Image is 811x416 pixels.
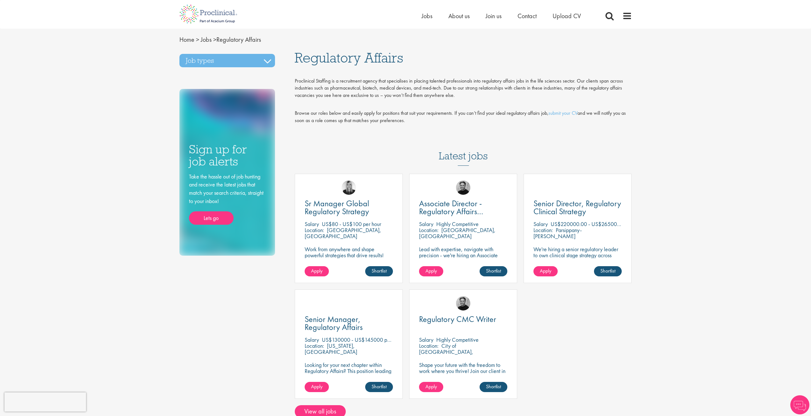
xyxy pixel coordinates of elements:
p: US$80 - US$100 per hour [322,220,381,228]
a: Associate Director - Regulatory Affairs Consultant [419,200,507,215]
span: Location: [305,342,324,349]
h3: Sign up for job alerts [189,143,265,168]
span: Location: [305,226,324,234]
span: Regulatory CMC Writer [419,314,496,325]
a: Join us [486,12,502,20]
p: Lead with expertise, navigate with precision - we're hiring an Associate Director to shape regula... [419,246,507,276]
p: US$130000 - US$145000 per annum [322,336,407,343]
img: Chatbot [790,395,809,414]
a: Contact [518,12,537,20]
a: Senior Manager, Regulatory Affairs [305,315,393,331]
span: Regulatory Affairs [295,49,403,66]
a: Senior Director, Regulatory Clinical Strategy [533,200,622,215]
p: Parsippany-[PERSON_NAME][GEOGRAPHIC_DATA], [GEOGRAPHIC_DATA] [533,226,588,252]
h3: Job types [179,54,275,67]
span: Salary [305,220,319,228]
a: Apply [305,266,329,276]
iframe: reCAPTCHA [4,392,86,412]
p: [US_STATE], [GEOGRAPHIC_DATA] [305,342,357,355]
span: > [196,35,199,44]
span: Regulatory Affairs [179,35,261,44]
span: Apply [425,383,437,390]
p: We're hiring a senior regulatory leader to own clinical stage strategy across multiple programs. [533,246,622,264]
a: Lets go [189,211,234,225]
img: Peter Duvall [456,296,470,310]
a: Shortlist [594,266,622,276]
span: Apply [425,267,437,274]
div: Proclinical Staffing is a recruitment agency that specialises in placing talented professionals i... [295,77,632,99]
a: Regulatory CMC Writer [419,315,507,323]
span: Apply [311,383,322,390]
div: Take the hassle out of job hunting and receive the latest jobs that match your search criteria, s... [189,172,265,225]
p: [GEOGRAPHIC_DATA], [GEOGRAPHIC_DATA] [305,226,381,240]
img: Peter Duvall [456,180,470,195]
span: Sr Manager Global Regulatory Strategy [305,198,369,217]
span: Salary [419,336,433,343]
span: Location: [419,342,438,349]
span: > [213,35,216,44]
p: Highly Competitive [436,220,479,228]
span: Salary [533,220,548,228]
span: Senior Manager, Regulatory Affairs [305,314,363,332]
a: Upload CV [553,12,581,20]
a: submit your CV [548,110,577,116]
p: US$220000.00 - US$265000 per annum + Highly Competitive Salary [551,220,708,228]
a: Apply [419,382,443,392]
p: Shape your future with the freedom to work where you thrive! Join our client in this fully remote... [419,362,507,380]
span: Location: [419,226,438,234]
a: Shortlist [480,266,507,276]
h3: Latest jobs [439,135,488,166]
span: Senior Director, Regulatory Clinical Strategy [533,198,621,217]
a: breadcrumb link to Jobs [201,35,212,44]
a: Shortlist [365,266,393,276]
a: Apply [419,266,443,276]
span: Salary [305,336,319,343]
a: Apply [533,266,558,276]
p: Looking for your next chapter within Regulatory Affairs? This position leading projects and worki... [305,362,393,386]
a: Shortlist [365,382,393,392]
span: Salary [419,220,433,228]
a: Jobs [422,12,432,20]
p: Work from anywhere and shape powerful strategies that drive results! Enjoy the freedom of remote ... [305,246,393,276]
span: Location: [533,226,553,234]
span: Apply [540,267,551,274]
div: Browse our roles below and easily apply for positions that suit your requirements. If you can’t f... [295,110,632,124]
a: Apply [305,382,329,392]
a: Sr Manager Global Regulatory Strategy [305,200,393,215]
span: Apply [311,267,322,274]
img: Janelle Jones [342,180,356,195]
p: City of [GEOGRAPHIC_DATA], [GEOGRAPHIC_DATA] [419,342,473,361]
span: Associate Director - Regulatory Affairs Consultant [419,198,483,225]
a: Shortlist [480,382,507,392]
p: Highly Competitive [436,336,479,343]
a: About us [448,12,470,20]
a: breadcrumb link to Home [179,35,194,44]
p: [GEOGRAPHIC_DATA], [GEOGRAPHIC_DATA] [419,226,496,240]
